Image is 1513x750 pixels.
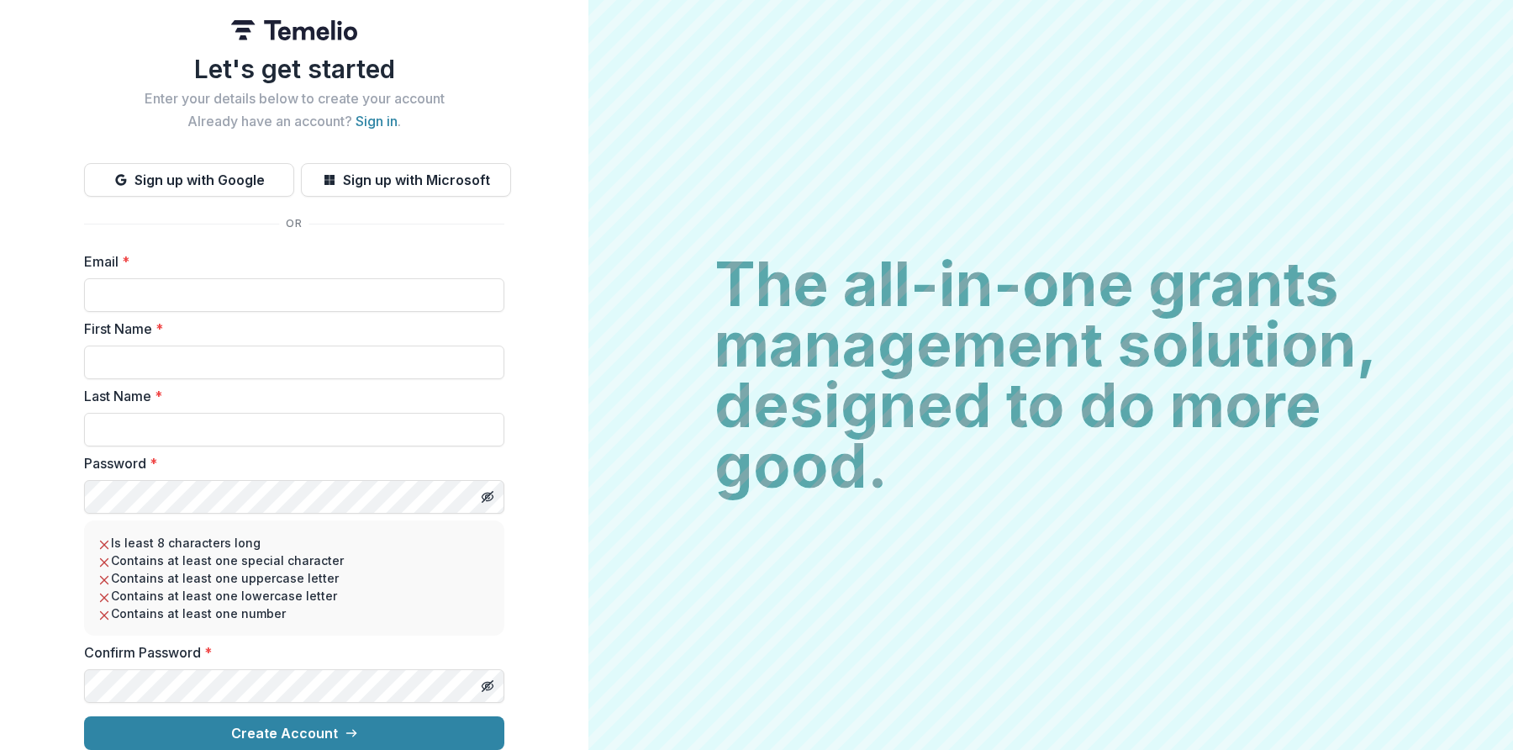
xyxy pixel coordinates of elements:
[84,54,504,84] h1: Let's get started
[98,569,491,587] li: Contains at least one uppercase letter
[98,605,491,622] li: Contains at least one number
[98,587,491,605] li: Contains at least one lowercase letter
[474,483,501,510] button: Toggle password visibility
[356,113,398,129] a: Sign in
[231,20,357,40] img: Temelio
[84,91,504,107] h2: Enter your details below to create your account
[474,673,501,700] button: Toggle password visibility
[84,163,294,197] button: Sign up with Google
[84,251,494,272] label: Email
[84,319,494,339] label: First Name
[84,642,494,663] label: Confirm Password
[98,534,491,552] li: Is least 8 characters long
[84,386,494,406] label: Last Name
[301,163,511,197] button: Sign up with Microsoft
[84,453,494,473] label: Password
[98,552,491,569] li: Contains at least one special character
[84,114,504,129] h2: Already have an account? .
[84,716,504,750] button: Create Account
